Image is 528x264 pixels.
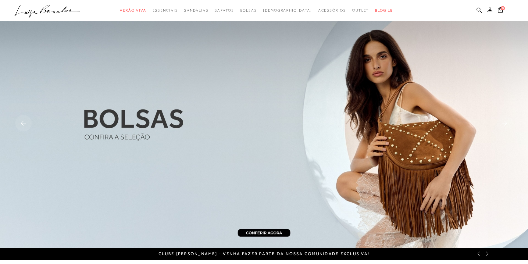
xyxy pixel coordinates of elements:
span: Sandálias [184,8,209,12]
span: Outlet [352,8,369,12]
a: categoryNavScreenReaderText [352,5,369,16]
span: Sapatos [215,8,234,12]
button: 0 [496,7,505,15]
span: Essenciais [152,8,178,12]
span: [DEMOGRAPHIC_DATA] [263,8,312,12]
a: categoryNavScreenReaderText [318,5,346,16]
a: CLUBE [PERSON_NAME] - Venha fazer parte da nossa comunidade exclusiva! [159,251,369,256]
a: BLOG LB [375,5,393,16]
span: 0 [501,6,505,10]
a: noSubCategoriesText [263,5,312,16]
span: Bolsas [240,8,257,12]
a: categoryNavScreenReaderText [152,5,178,16]
span: Verão Viva [120,8,146,12]
a: categoryNavScreenReaderText [215,5,234,16]
span: BLOG LB [375,8,393,12]
a: categoryNavScreenReaderText [240,5,257,16]
span: Acessórios [318,8,346,12]
a: categoryNavScreenReaderText [184,5,209,16]
a: categoryNavScreenReaderText [120,5,146,16]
